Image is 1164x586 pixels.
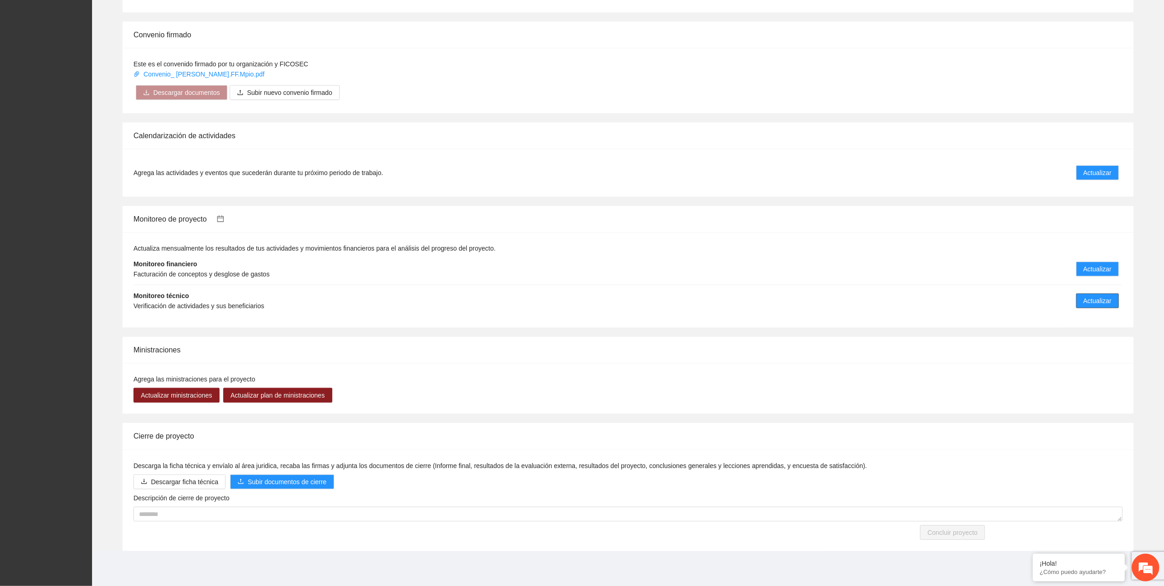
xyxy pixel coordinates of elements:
[133,302,264,310] span: Verificación de actividades y sus beneficiarios
[133,493,230,503] label: Descripción de cierre de proyecto
[133,71,140,77] span: paper-clip
[133,245,496,252] span: Actualiza mensualmente los resultados de tus actividades y movimientos financieros para el anális...
[223,388,332,403] button: Actualizar plan de ministraciones
[133,60,308,68] span: Este es el convenido firmado por tu organización y FICOSEC
[1076,262,1119,276] button: Actualizar
[1083,296,1112,306] span: Actualizar
[153,88,220,98] span: Descargar documentos
[231,390,325,400] span: Actualizar plan de ministraciones
[133,462,867,469] span: Descarga la ficha técnica y envíalo al área juridica, recaba las firmas y adjunta los documentos ...
[133,507,1123,522] textarea: Descripción de cierre de proyecto
[217,215,224,223] span: calendar
[1083,264,1112,274] span: Actualizar
[247,88,332,98] span: Subir nuevo convenio firmado
[230,89,340,96] span: uploadSubir nuevo convenio firmado
[133,392,220,399] a: Actualizar ministraciones
[1083,168,1112,178] span: Actualizar
[133,375,255,383] span: Agrega las ministraciones para el proyecto
[133,292,189,299] strong: Monitoreo técnico
[151,477,218,487] span: Descargar ficha técnica
[1076,165,1119,180] button: Actualizar
[141,478,147,486] span: download
[1040,568,1118,575] p: ¿Cómo puedo ayudarte?
[1040,560,1118,567] div: ¡Hola!
[151,5,173,27] div: Minimizar ventana de chat en vivo
[133,123,1123,149] div: Calendarización de actividades
[133,337,1123,363] div: Ministraciones
[1076,293,1119,308] button: Actualizar
[223,392,332,399] a: Actualizar plan de ministraciones
[207,215,224,223] a: calendar
[133,22,1123,48] div: Convenio firmado
[133,270,270,278] span: Facturación de conceptos y desglose de gastos
[133,478,226,486] a: downloadDescargar ficha técnica
[5,252,175,284] textarea: Escriba su mensaje y pulse “Intro”
[133,475,226,489] button: downloadDescargar ficha técnica
[133,206,1123,232] div: Monitoreo de proyecto
[230,85,340,100] button: uploadSubir nuevo convenio firmado
[143,89,150,97] span: download
[136,85,227,100] button: downloadDescargar documentos
[230,478,334,486] span: uploadSubir documentos de cierre
[133,423,1123,449] div: Cierre de proyecto
[48,47,155,59] div: Chatee con nosotros ahora
[237,89,243,97] span: upload
[133,388,220,403] button: Actualizar ministraciones
[133,70,266,78] a: Convenio_ [PERSON_NAME].FF.Mpio.pdf
[133,260,197,268] strong: Monitoreo financiero
[141,390,212,400] span: Actualizar ministraciones
[920,525,985,540] button: Concluir proyecto
[230,475,334,489] button: uploadSubir documentos de cierre
[133,168,383,178] span: Agrega las actividades y eventos que sucederán durante tu próximo periodo de trabajo.
[53,123,127,216] span: Estamos en línea.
